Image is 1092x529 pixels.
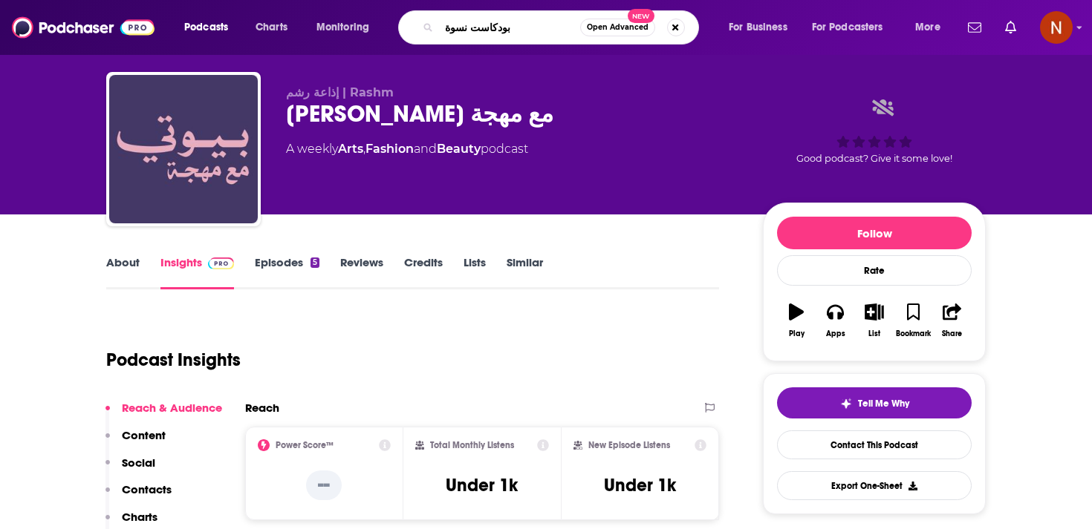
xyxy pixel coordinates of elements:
[858,398,909,410] span: Tell Me Why
[430,440,514,450] h2: Total Monthly Listens
[587,24,649,31] span: Open Advanced
[1040,11,1073,44] span: Logged in as AdelNBM
[1040,11,1073,44] img: User Profile
[412,10,713,45] div: Search podcasts, credits, & more...
[896,329,931,338] div: Bookmark
[105,482,172,510] button: Contacts
[105,456,155,483] button: Social
[933,294,972,347] button: Share
[306,470,342,500] p: --
[256,17,287,38] span: Charts
[109,75,258,223] img: بودكاست بيوتي مع مهجة
[802,16,905,39] button: open menu
[286,85,394,99] span: إذاعة رشم | Rashm
[1040,11,1073,44] button: Show profile menu
[777,294,816,347] button: Play
[905,16,959,39] button: open menu
[855,294,894,347] button: List
[942,329,962,338] div: Share
[105,401,222,428] button: Reach & Audience
[777,430,972,459] a: Contact This Podcast
[286,140,528,158] div: A weekly podcast
[894,294,932,347] button: Bookmark
[796,153,952,164] span: Good podcast? Give it some love!
[106,349,241,371] h1: Podcast Insights
[464,255,486,289] a: Lists
[777,217,972,249] button: Follow
[311,257,319,268] div: 5
[122,401,222,415] p: Reach & Audience
[777,471,972,500] button: Export One-Sheet
[414,142,437,156] span: and
[245,401,279,415] h2: Reach
[789,329,805,338] div: Play
[122,456,155,470] p: Social
[255,255,319,289] a: Episodes5
[106,255,140,289] a: About
[363,142,365,156] span: ,
[276,440,334,450] h2: Power Score™
[105,428,166,456] button: Content
[437,142,481,156] a: Beauty
[628,9,654,23] span: New
[718,16,806,39] button: open menu
[12,13,155,42] img: Podchaser - Follow, Share and Rate Podcasts
[306,16,389,39] button: open menu
[160,255,234,289] a: InsightsPodchaser Pro
[840,398,852,410] img: tell me why sparkle
[122,510,157,524] p: Charts
[868,329,880,338] div: List
[184,17,228,38] span: Podcasts
[246,16,296,39] a: Charts
[316,17,369,38] span: Monitoring
[763,85,986,177] div: Good podcast? Give it some love!
[999,15,1022,40] a: Show notifications dropdown
[604,474,676,496] h3: Under 1k
[507,255,543,289] a: Similar
[338,142,363,156] a: Arts
[729,17,787,38] span: For Business
[446,474,518,496] h3: Under 1k
[580,19,655,36] button: Open AdvancedNew
[439,16,580,39] input: Search podcasts, credits, & more...
[826,329,845,338] div: Apps
[812,17,883,38] span: For Podcasters
[777,387,972,418] button: tell me why sparkleTell Me Why
[174,16,247,39] button: open menu
[915,17,940,38] span: More
[962,15,987,40] a: Show notifications dropdown
[777,255,972,286] div: Rate
[122,428,166,442] p: Content
[208,257,234,269] img: Podchaser Pro
[365,142,414,156] a: Fashion
[122,482,172,496] p: Contacts
[340,255,383,289] a: Reviews
[404,255,443,289] a: Credits
[816,294,854,347] button: Apps
[588,440,670,450] h2: New Episode Listens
